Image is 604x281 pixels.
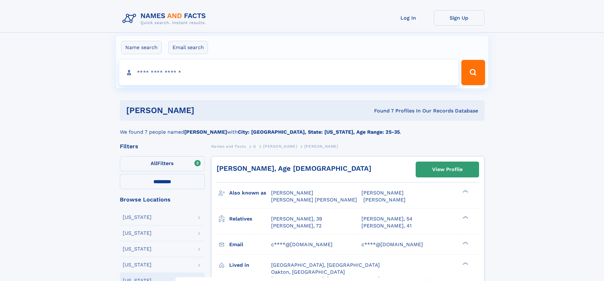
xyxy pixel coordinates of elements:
[120,144,205,149] div: Filters
[461,189,469,194] div: ❯
[271,262,380,268] span: [GEOGRAPHIC_DATA], [GEOGRAPHIC_DATA]
[271,197,357,203] span: [PERSON_NAME] [PERSON_NAME]
[126,106,284,114] h1: [PERSON_NAME]
[253,144,256,149] span: G
[121,41,162,54] label: Name search
[461,241,469,245] div: ❯
[123,246,152,252] div: [US_STATE]
[361,222,412,229] a: [PERSON_NAME], 41
[119,60,459,85] input: search input
[184,129,227,135] b: [PERSON_NAME]
[151,160,157,166] span: All
[229,260,271,271] h3: Lived in
[271,215,322,222] a: [PERSON_NAME], 39
[432,162,463,177] div: View Profile
[434,10,484,26] a: Sign Up
[123,231,152,236] div: [US_STATE]
[361,190,404,196] span: [PERSON_NAME]
[123,262,152,267] div: [US_STATE]
[263,144,297,149] span: [PERSON_NAME]
[304,144,338,149] span: [PERSON_NAME]
[238,129,400,135] b: City: [GEOGRAPHIC_DATA], State: [US_STATE], Age Range: 25-35
[120,121,484,136] div: We found 7 people named with .
[229,214,271,224] h3: Relatives
[461,261,469,265] div: ❯
[120,197,205,202] div: Browse Locations
[363,197,406,203] span: [PERSON_NAME]
[217,164,371,172] a: [PERSON_NAME], Age [DEMOGRAPHIC_DATA]
[271,269,345,275] span: Oakton, [GEOGRAPHIC_DATA]
[284,107,478,114] div: Found 7 Profiles In Our Records Database
[211,142,246,150] a: Names and Facts
[229,239,271,250] h3: Email
[461,60,485,85] button: Search Button
[263,142,297,150] a: [PERSON_NAME]
[271,222,321,229] a: [PERSON_NAME], 72
[168,41,208,54] label: Email search
[271,190,313,196] span: [PERSON_NAME]
[361,215,412,222] a: [PERSON_NAME], 54
[120,156,205,171] label: Filters
[253,142,256,150] a: G
[123,215,152,220] div: [US_STATE]
[120,10,211,27] img: Logo Names and Facts
[383,10,434,26] a: Log In
[229,188,271,198] h3: Also known as
[416,162,479,177] a: View Profile
[461,215,469,219] div: ❯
